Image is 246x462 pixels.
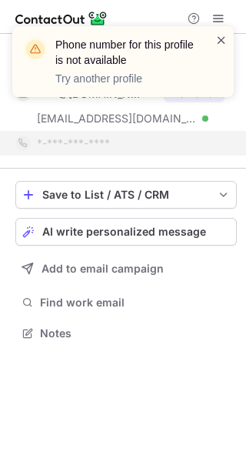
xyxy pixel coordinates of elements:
[55,37,197,68] header: Phone number for this profile is not available
[23,37,48,62] img: warning
[42,263,164,275] span: Add to email campaign
[15,292,237,313] button: Find work email
[40,326,231,340] span: Notes
[15,255,237,283] button: Add to email campaign
[42,226,206,238] span: AI write personalized message
[42,189,210,201] div: Save to List / ATS / CRM
[40,296,231,310] span: Find work email
[15,218,237,246] button: AI write personalized message
[15,323,237,344] button: Notes
[55,71,197,86] p: Try another profile
[15,9,108,28] img: ContactOut v5.3.10
[15,181,237,209] button: save-profile-one-click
